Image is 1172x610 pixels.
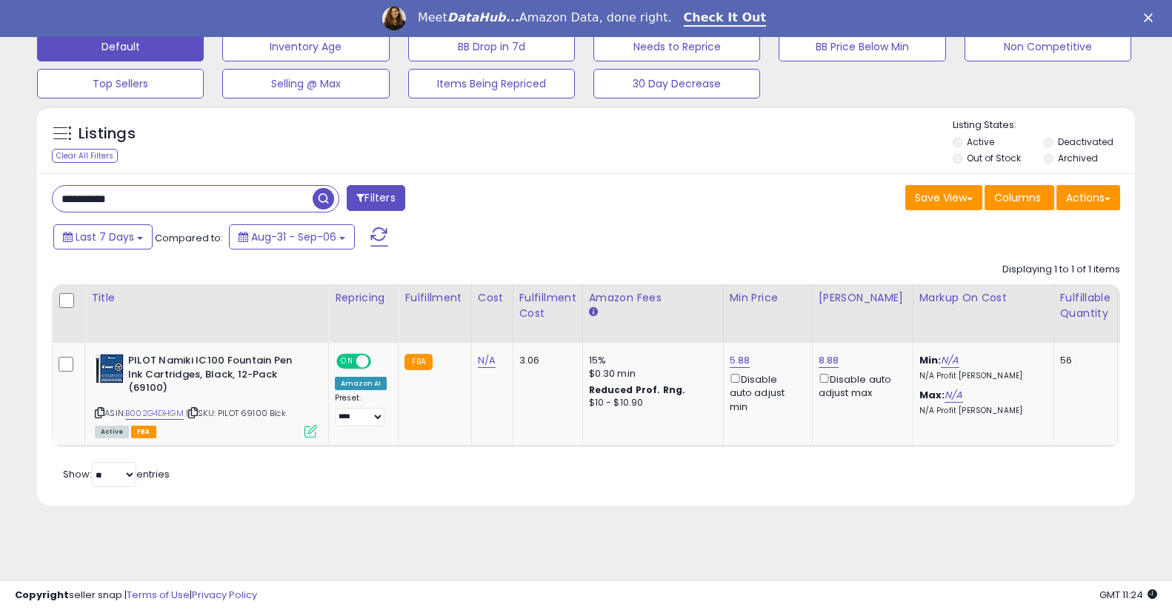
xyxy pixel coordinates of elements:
div: Meet Amazon Data, done right. [418,10,672,25]
div: [PERSON_NAME] [819,290,907,306]
a: Check It Out [684,10,767,27]
th: The percentage added to the cost of goods (COGS) that forms the calculator for Min & Max prices. [913,284,1053,343]
span: Last 7 Days [76,229,134,244]
div: Title [91,290,322,306]
div: Close [1144,13,1159,22]
span: OFF [369,355,393,368]
span: Show: entries [63,467,170,481]
div: Cost [478,290,507,306]
div: Repricing [335,290,392,306]
div: $10 - $10.90 [589,397,712,409]
b: Min: [919,353,942,367]
div: Amazon AI [335,377,387,390]
p: N/A Profit [PERSON_NAME] [919,371,1042,381]
button: Inventory Age [222,32,389,61]
div: Preset: [335,393,387,426]
a: N/A [478,353,496,368]
p: N/A Profit [PERSON_NAME] [919,406,1042,416]
b: PILOT Namiki IC100 Fountain Pen Ink Cartridges, Black, 12-Pack (69100) [128,354,308,399]
div: Displaying 1 to 1 of 1 items [1002,263,1120,277]
div: Fulfillment Cost [519,290,576,321]
a: B002G4DHGM [125,407,184,420]
div: Amazon Fees [589,290,717,306]
a: N/A [945,388,962,403]
small: Amazon Fees. [589,306,598,319]
div: Min Price [730,290,806,306]
button: Top Sellers [37,69,204,98]
p: Listing States: [953,118,1135,133]
label: Deactivated [1058,135,1113,148]
label: Active [967,135,994,148]
img: 51ip9rjerDL._SL40_.jpg [95,354,124,383]
div: 56 [1060,354,1106,367]
label: Archived [1058,152,1098,164]
img: Profile image for Georgie [382,7,406,30]
label: Out of Stock [967,152,1021,164]
button: Filters [347,185,404,211]
div: 15% [589,354,712,367]
strong: Copyright [15,588,69,602]
button: Items Being Repriced [408,69,575,98]
div: Disable auto adjust max [819,371,902,400]
a: Terms of Use [127,588,190,602]
span: All listings currently available for purchase on Amazon [95,426,129,438]
a: 5.88 [730,353,750,368]
div: Clear All Filters [52,149,118,163]
button: BB Price Below Min [779,32,945,61]
button: Default [37,32,204,61]
i: DataHub... [447,10,519,24]
div: Disable auto adjust min [730,371,801,414]
button: Non Competitive [965,32,1131,61]
button: Aug-31 - Sep-06 [229,224,355,249]
div: $0.30 min [589,367,712,381]
div: seller snap | | [15,589,257,603]
b: Max: [919,388,945,402]
div: Markup on Cost [919,290,1048,306]
a: 8.88 [819,353,839,368]
button: Save View [905,185,982,210]
span: Compared to: [155,231,223,245]
div: 3.06 [519,354,571,367]
button: Actions [1056,185,1120,210]
span: FBA [131,426,156,438]
a: N/A [941,353,959,368]
b: Reduced Prof. Rng. [589,383,686,396]
span: 2025-09-17 11:24 GMT [1099,588,1157,602]
span: Aug-31 - Sep-06 [251,229,336,244]
button: 30 Day Decrease [593,69,760,98]
a: Privacy Policy [192,588,257,602]
button: Last 7 Days [53,224,153,249]
button: BB Drop in 7d [408,32,575,61]
button: Selling @ Max [222,69,389,98]
div: Fulfillable Quantity [1060,290,1111,321]
h5: Listings [79,124,136,144]
button: Columns [985,185,1054,210]
div: Fulfillment [404,290,465,306]
small: FBA [404,354,432,370]
span: Columns [994,190,1041,205]
div: ASIN: [95,354,317,436]
button: Needs to Reprice [593,32,760,61]
span: | SKU: PILOT 69100 Blck [186,407,286,419]
span: ON [338,355,356,368]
